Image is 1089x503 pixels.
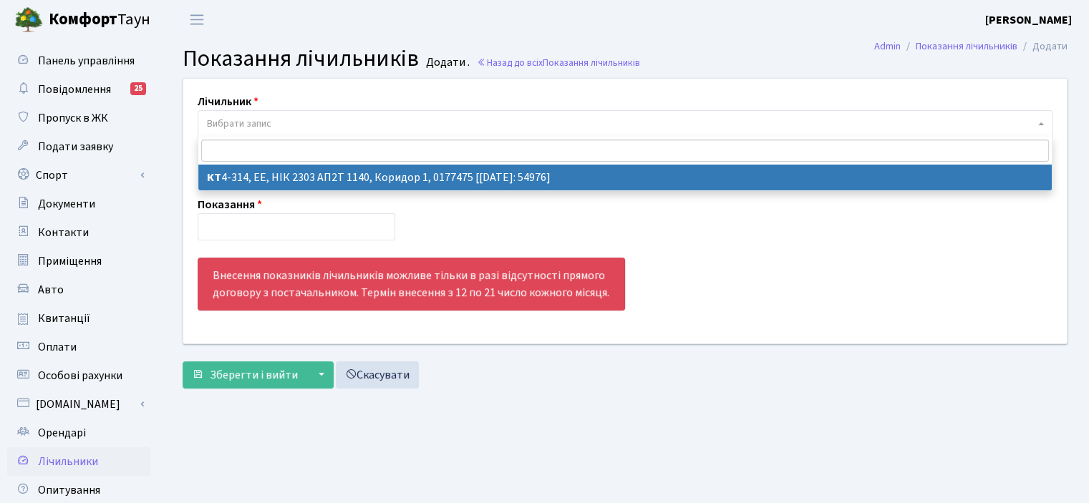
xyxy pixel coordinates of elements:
[183,361,307,389] button: Зберегти і вийти
[38,482,100,498] span: Опитування
[477,56,640,69] a: Назад до всіхПоказання лічильників
[38,196,95,212] span: Документи
[7,247,150,275] a: Приміщення
[207,170,221,185] b: КТ
[38,253,102,269] span: Приміщення
[198,165,1052,190] li: 4-314, ЕЕ, НІК 2303 АП2Т 1140, Коридор 1, 0177475 [[DATE]: 54976]
[49,8,117,31] b: Комфорт
[336,361,419,389] a: Скасувати
[198,93,258,110] label: Лічильник
[7,75,150,104] a: Повідомлення25
[543,56,640,69] span: Показання лічильників
[207,117,271,131] span: Вибрати запис
[38,282,64,298] span: Авто
[7,218,150,247] a: Контакти
[7,161,150,190] a: Спорт
[38,454,98,469] span: Лічильники
[7,419,150,447] a: Орендарі
[916,39,1017,54] a: Показання лічильників
[7,104,150,132] a: Пропуск в ЖК
[7,333,150,361] a: Оплати
[38,53,135,69] span: Панель управління
[38,225,89,240] span: Контакти
[183,42,419,75] span: Показання лічильників
[7,390,150,419] a: [DOMAIN_NAME]
[7,47,150,75] a: Панель управління
[198,258,625,311] div: Внесення показників лічильників можливе тільки в разі відсутності прямого договору з постачальник...
[7,361,150,390] a: Особові рахунки
[38,139,113,155] span: Подати заявку
[38,82,111,97] span: Повідомлення
[179,8,215,31] button: Переключити навігацію
[7,275,150,304] a: Авто
[7,190,150,218] a: Документи
[853,31,1089,62] nav: breadcrumb
[7,447,150,476] a: Лічильники
[423,56,470,69] small: Додати .
[38,368,122,384] span: Особові рахунки
[130,82,146,95] div: 25
[198,196,262,213] label: Показання
[985,11,1072,29] a: [PERSON_NAME]
[38,339,77,355] span: Оплати
[49,8,150,32] span: Таун
[38,110,108,126] span: Пропуск в ЖК
[1017,39,1068,54] li: Додати
[38,425,86,441] span: Орендарі
[14,6,43,34] img: logo.png
[210,367,298,383] span: Зберегти і вийти
[985,12,1072,28] b: [PERSON_NAME]
[7,132,150,161] a: Подати заявку
[874,39,901,54] a: Admin
[38,311,90,326] span: Квитанції
[7,304,150,333] a: Квитанції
